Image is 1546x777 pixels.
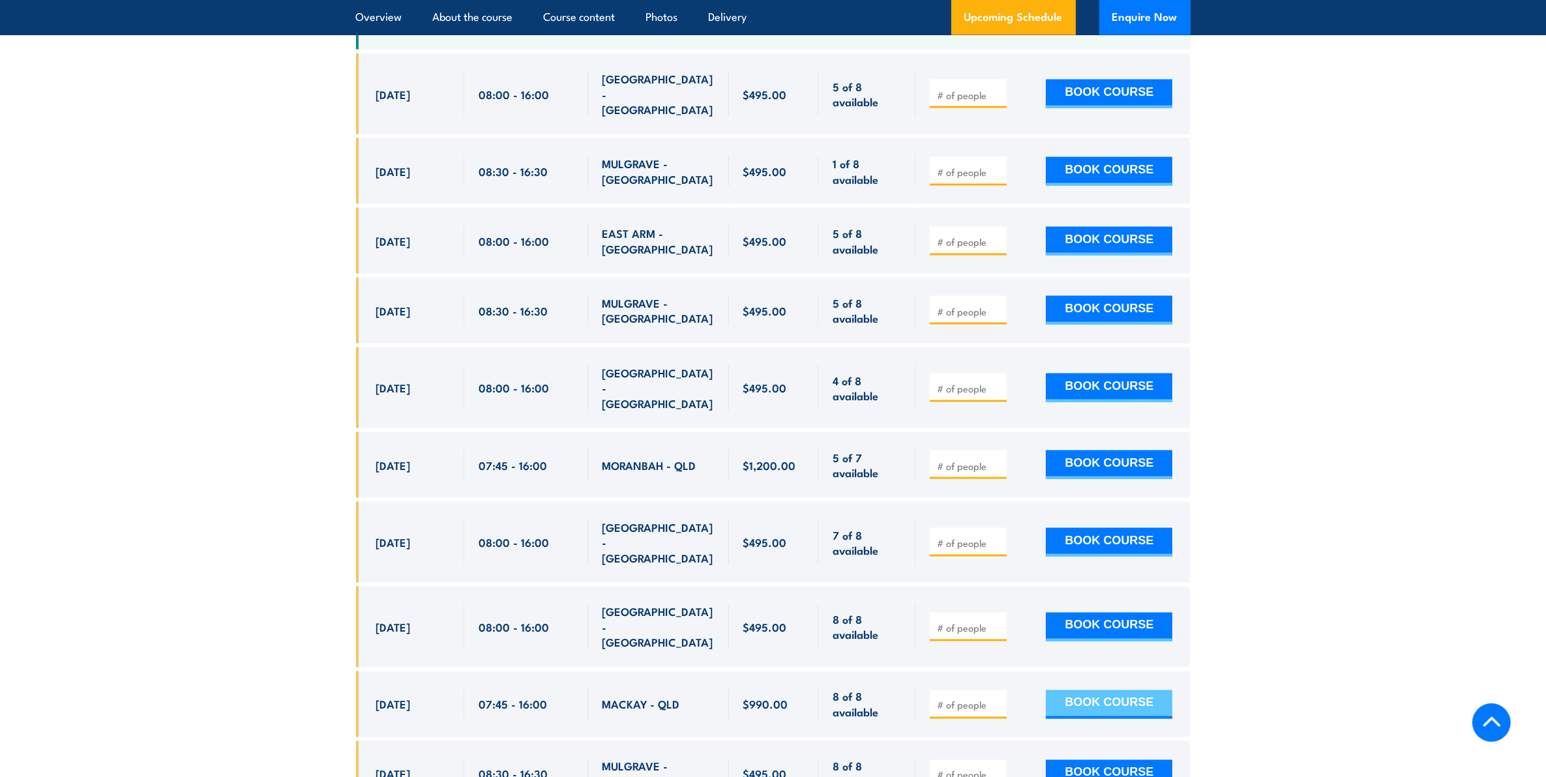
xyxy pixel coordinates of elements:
[602,458,696,473] span: MORANBAH - QLD
[479,697,547,712] span: 07:45 - 16:00
[833,689,901,720] span: 8 of 8 available
[479,620,549,635] span: 08:00 - 16:00
[1046,613,1172,641] button: BOOK COURSE
[479,233,549,248] span: 08:00 - 16:00
[743,380,787,395] span: $495.00
[937,382,1002,395] input: # of people
[743,535,787,550] span: $495.00
[479,87,549,102] span: 08:00 - 16:00
[376,458,411,473] span: [DATE]
[602,156,715,186] span: MULGRAVE - [GEOGRAPHIC_DATA]
[937,622,1002,635] input: # of people
[479,458,547,473] span: 07:45 - 16:00
[1046,528,1172,557] button: BOOK COURSE
[479,303,548,318] span: 08:30 - 16:30
[937,460,1002,473] input: # of people
[937,699,1002,712] input: # of people
[1046,157,1172,186] button: BOOK COURSE
[479,380,549,395] span: 08:00 - 16:00
[602,226,715,256] span: EAST ARM - [GEOGRAPHIC_DATA]
[1046,450,1172,479] button: BOOK COURSE
[376,380,411,395] span: [DATE]
[602,365,715,411] span: [GEOGRAPHIC_DATA] - [GEOGRAPHIC_DATA]
[602,71,715,117] span: [GEOGRAPHIC_DATA] - [GEOGRAPHIC_DATA]
[376,535,411,550] span: [DATE]
[833,373,901,403] span: 4 of 8 available
[937,536,1002,550] input: # of people
[743,620,787,635] span: $495.00
[1046,227,1172,256] button: BOOK COURSE
[833,527,901,558] span: 7 of 8 available
[602,604,715,650] span: [GEOGRAPHIC_DATA] - [GEOGRAPHIC_DATA]
[479,164,548,179] span: 08:30 - 16:30
[937,305,1002,318] input: # of people
[937,235,1002,248] input: # of people
[833,156,901,186] span: 1 of 8 available
[376,164,411,179] span: [DATE]
[743,303,787,318] span: $495.00
[376,87,411,102] span: [DATE]
[833,295,901,326] span: 5 of 8 available
[602,520,715,565] span: [GEOGRAPHIC_DATA] - [GEOGRAPHIC_DATA]
[743,233,787,248] span: $495.00
[743,697,788,712] span: $990.00
[479,535,549,550] span: 08:00 - 16:00
[743,87,787,102] span: $495.00
[743,458,796,473] span: $1,200.00
[1046,690,1172,719] button: BOOK COURSE
[833,226,901,256] span: 5 of 8 available
[833,612,901,643] span: 8 of 8 available
[602,295,715,326] span: MULGRAVE - [GEOGRAPHIC_DATA]
[376,620,411,635] span: [DATE]
[1046,80,1172,108] button: BOOK COURSE
[376,697,411,712] span: [DATE]
[937,89,1002,102] input: # of people
[937,166,1002,179] input: # of people
[1046,296,1172,325] button: BOOK COURSE
[376,303,411,318] span: [DATE]
[833,450,901,480] span: 5 of 7 available
[376,233,411,248] span: [DATE]
[833,79,901,110] span: 5 of 8 available
[743,164,787,179] span: $495.00
[1046,374,1172,402] button: BOOK COURSE
[602,697,680,712] span: MACKAY - QLD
